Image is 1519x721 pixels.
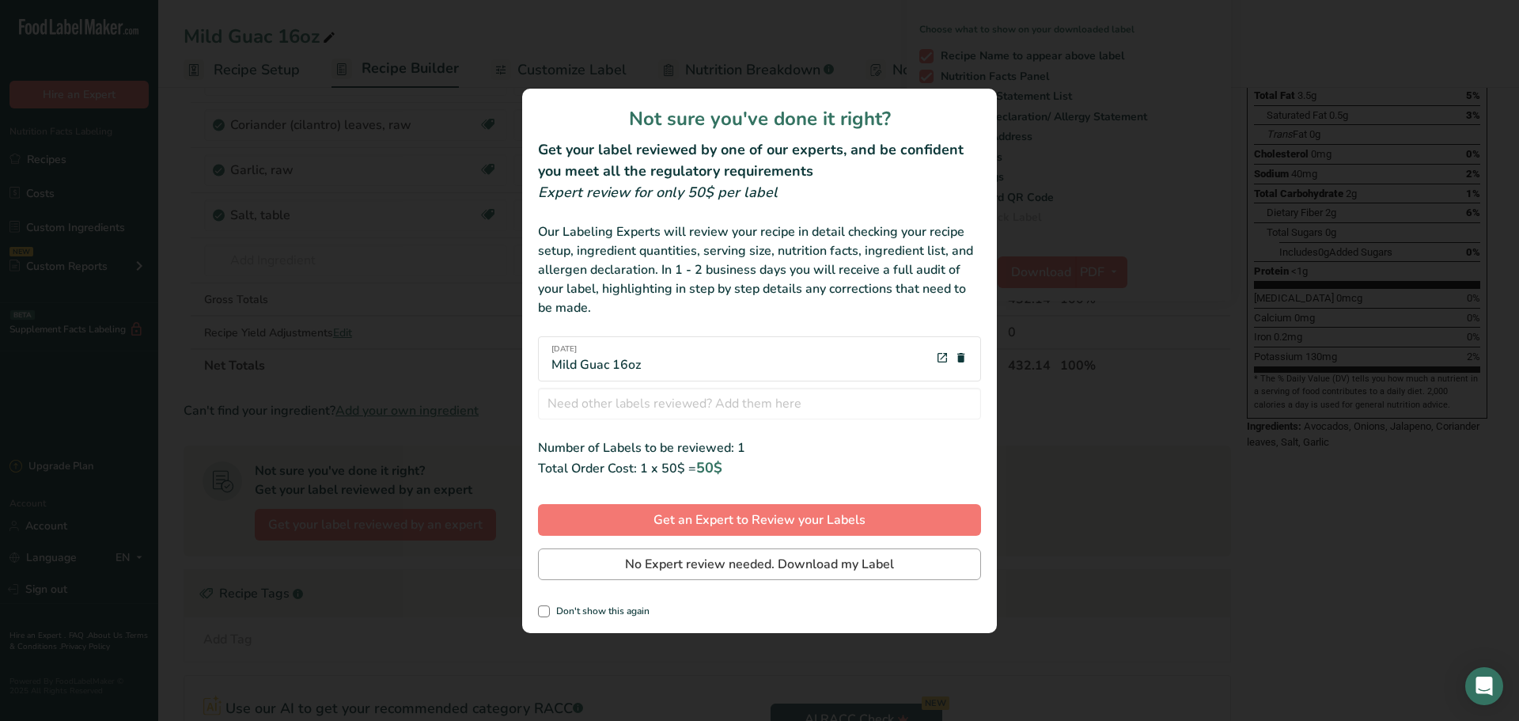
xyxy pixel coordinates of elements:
div: Total Order Cost: 1 x 50$ = [538,457,981,479]
span: 50$ [696,458,722,477]
button: Get an Expert to Review your Labels [538,504,981,536]
span: No Expert review needed. Download my Label [625,555,894,574]
h2: Get your label reviewed by one of our experts, and be confident you meet all the regulatory requi... [538,139,981,182]
h1: Not sure you've done it right? [538,104,981,133]
div: Number of Labels to be reviewed: 1 [538,438,981,457]
div: Our Labeling Experts will review your recipe in detail checking your recipe setup, ingredient qua... [538,222,981,317]
span: Don't show this again [550,605,650,617]
input: Need other labels reviewed? Add them here [538,388,981,419]
span: [DATE] [551,343,641,355]
div: Mild Guac 16oz [551,343,641,374]
div: Expert review for only 50$ per label [538,182,981,203]
div: Open Intercom Messenger [1465,667,1503,705]
span: Get an Expert to Review your Labels [653,510,866,529]
button: No Expert review needed. Download my Label [538,548,981,580]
